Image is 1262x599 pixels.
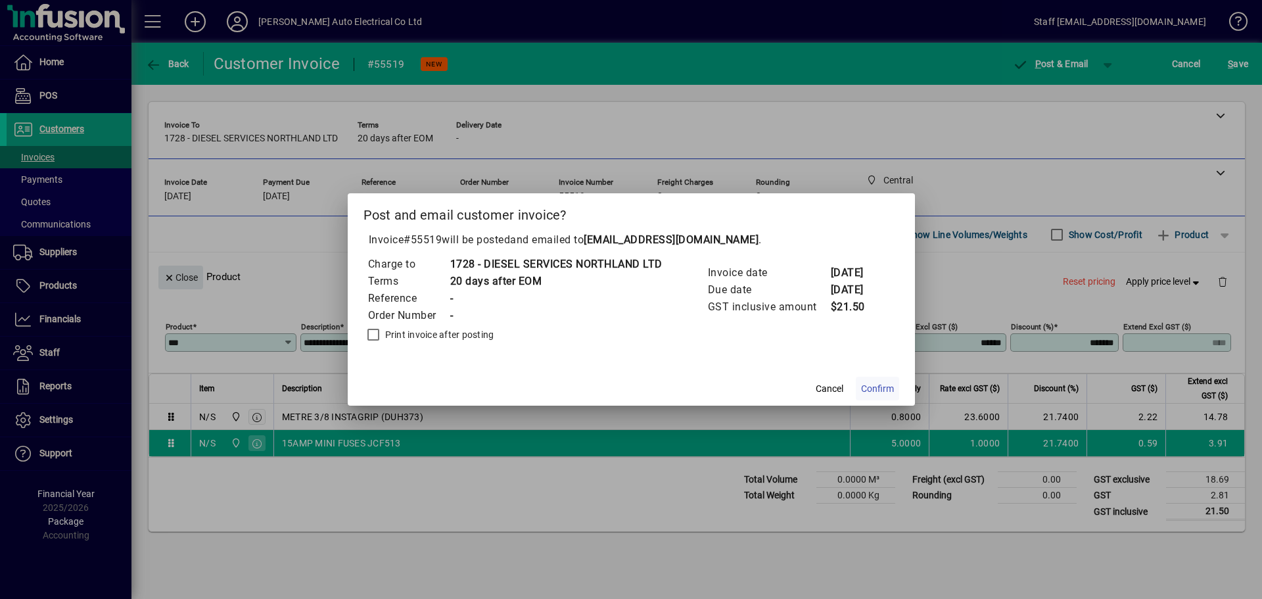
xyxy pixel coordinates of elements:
span: #55519 [404,233,442,246]
td: [DATE] [830,281,883,299]
td: - [450,290,663,307]
td: Invoice date [707,264,830,281]
span: Cancel [816,382,843,396]
td: $21.50 [830,299,883,316]
span: and emailed to [510,233,759,246]
b: [EMAIL_ADDRESS][DOMAIN_NAME] [584,233,759,246]
td: Terms [367,273,450,290]
p: Invoice will be posted . [363,232,899,248]
label: Print invoice after posting [383,328,494,341]
td: [DATE] [830,264,883,281]
td: Reference [367,290,450,307]
button: Confirm [856,377,899,400]
td: Order Number [367,307,450,324]
button: Cancel [808,377,851,400]
h2: Post and email customer invoice? [348,193,915,231]
span: Confirm [861,382,894,396]
td: 20 days after EOM [450,273,663,290]
td: GST inclusive amount [707,299,830,316]
td: Charge to [367,256,450,273]
td: Due date [707,281,830,299]
td: 1728 - DIESEL SERVICES NORTHLAND LTD [450,256,663,273]
td: - [450,307,663,324]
